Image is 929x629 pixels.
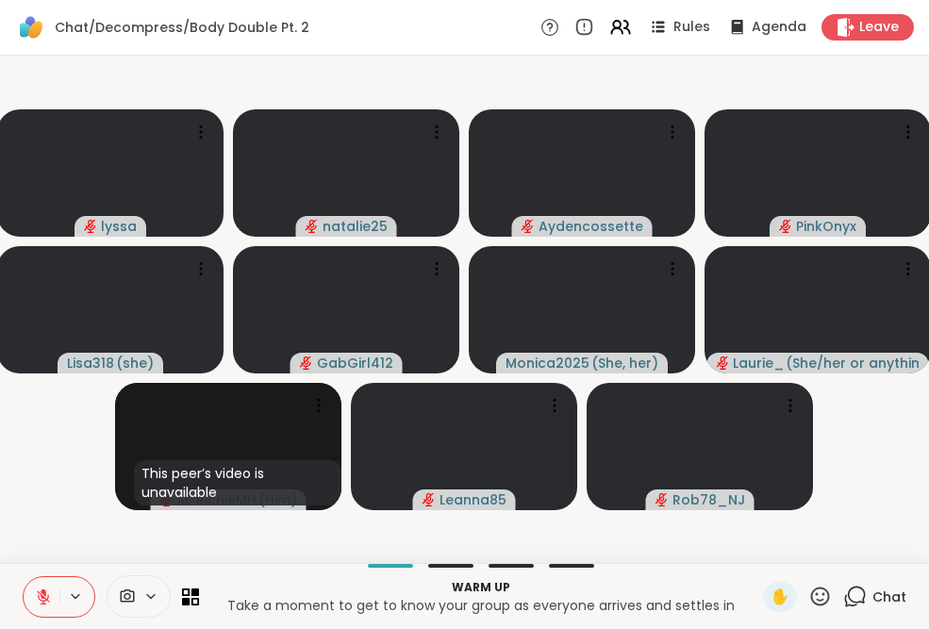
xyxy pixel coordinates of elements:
[752,18,806,37] span: Agenda
[673,18,710,37] span: Rules
[101,217,137,236] span: lyssa
[210,596,752,615] p: Take a moment to get to know your group as everyone arrives and settles in
[116,354,154,372] span: ( she )
[67,354,114,372] span: Lisa318
[506,354,589,372] span: Monica2025
[716,356,729,370] span: audio-muted
[55,18,309,37] span: Chat/Decompress/Body Double Pt. 2
[440,490,506,509] span: Leanna85
[84,220,97,233] span: audio-muted
[539,217,643,236] span: Aydencossette
[134,460,341,505] div: This peer’s video is unavailable
[779,220,792,233] span: audio-muted
[591,354,658,372] span: ( She, her )
[859,18,899,37] span: Leave
[522,220,535,233] span: audio-muted
[672,490,745,509] span: Rob78_NJ
[655,493,669,506] span: audio-muted
[771,586,789,608] span: ✋
[172,383,285,510] img: RichieMH
[872,588,906,606] span: Chat
[300,356,313,370] span: audio-muted
[210,579,752,596] p: Warm up
[796,217,856,236] span: PinkOnyx
[786,354,920,372] span: ( She/her or anything else )
[423,493,436,506] span: audio-muted
[317,354,393,372] span: GabGirl412
[733,354,784,372] span: Laurie_Ru
[15,11,47,43] img: ShareWell Logomark
[323,217,388,236] span: natalie25
[306,220,319,233] span: audio-muted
